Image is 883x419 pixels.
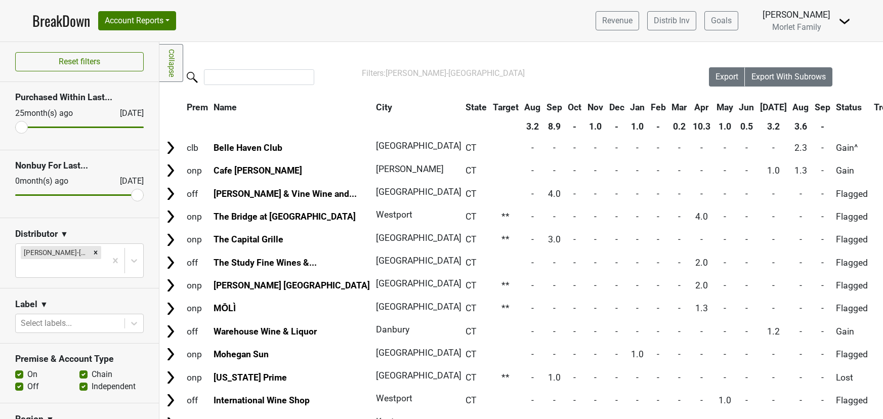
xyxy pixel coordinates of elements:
[657,143,659,153] span: -
[714,117,736,136] th: 1.0
[184,389,211,411] td: off
[214,189,357,199] a: [PERSON_NAME] & Vine Wine and...
[493,102,519,112] span: Target
[111,107,144,119] div: [DATE]
[163,324,178,339] img: Arrow right
[212,98,373,116] th: Name: activate to sort column ascending
[184,98,211,116] th: Prem: activate to sort column ascending
[724,189,726,199] span: -
[594,303,597,313] span: -
[163,186,178,201] img: Arrow right
[669,117,690,136] th: 0.2
[184,366,211,388] td: onp
[772,349,775,359] span: -
[184,183,211,204] td: off
[548,372,561,383] span: 1.0
[800,280,802,290] span: -
[32,10,90,31] a: BreakDown
[553,280,556,290] span: -
[594,258,597,268] span: -
[466,326,477,337] span: CT
[636,372,639,383] span: -
[800,212,802,222] span: -
[657,326,659,337] span: -
[15,354,144,364] h3: Premise & Account Type
[466,303,477,313] span: CT
[615,303,618,313] span: -
[573,189,576,199] span: -
[772,303,775,313] span: -
[678,349,681,359] span: -
[636,189,639,199] span: -
[553,212,556,222] span: -
[214,280,370,290] a: [PERSON_NAME] [GEOGRAPHIC_DATA]
[700,189,703,199] span: -
[690,117,713,136] th: 10.3
[184,229,211,250] td: onp
[690,98,713,116] th: Apr: activate to sort column ascending
[821,303,824,313] span: -
[821,280,824,290] span: -
[376,302,461,312] span: [GEOGRAPHIC_DATA]
[812,98,833,116] th: Sep: activate to sort column ascending
[790,98,812,116] th: Aug: activate to sort column ascending
[678,189,681,199] span: -
[163,301,178,316] img: Arrow right
[573,303,576,313] span: -
[772,22,821,32] span: Morlet Family
[163,393,178,408] img: Arrow right
[821,349,824,359] span: -
[772,189,775,199] span: -
[214,143,282,153] a: Belle Haven Club
[214,212,356,222] a: The Bridge at [GEOGRAPHIC_DATA]
[636,212,639,222] span: -
[522,117,543,136] th: 3.2
[794,143,807,153] span: 2.3
[834,252,871,273] td: Flagged
[376,348,461,358] span: [GEOGRAPHIC_DATA]
[27,381,39,393] label: Off
[594,165,597,176] span: -
[724,349,726,359] span: -
[834,298,871,319] td: Flagged
[60,228,68,240] span: ▼
[466,143,477,153] span: CT
[745,212,748,222] span: -
[184,252,211,273] td: off
[627,117,647,136] th: 1.0
[163,232,178,247] img: Arrow right
[834,320,871,342] td: Gain
[466,165,477,176] span: CT
[745,165,748,176] span: -
[214,395,310,405] a: International Wine Shop
[15,229,58,239] h3: Distributor
[466,372,477,383] span: CT
[800,189,802,199] span: -
[15,175,96,187] div: 0 month(s) ago
[615,143,618,153] span: -
[636,143,639,153] span: -
[700,372,703,383] span: -
[573,212,576,222] span: -
[724,143,726,153] span: -
[184,205,211,227] td: onp
[553,143,556,153] span: -
[636,165,639,176] span: -
[615,280,618,290] span: -
[531,395,534,405] span: -
[376,233,461,243] span: [GEOGRAPHIC_DATA]
[763,8,830,21] div: [PERSON_NAME]
[553,258,556,268] span: -
[647,11,696,30] a: Distrib Inv
[834,205,871,227] td: Flagged
[657,258,659,268] span: -
[573,258,576,268] span: -
[821,189,824,199] span: -
[745,143,748,153] span: -
[594,326,597,337] span: -
[573,165,576,176] span: -
[745,67,832,87] button: Export With Subrows
[531,234,534,244] span: -
[657,372,659,383] span: -
[594,234,597,244] span: -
